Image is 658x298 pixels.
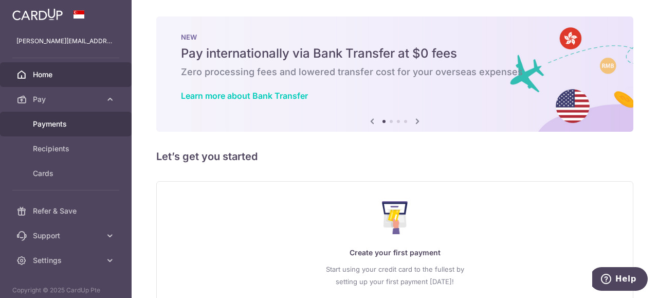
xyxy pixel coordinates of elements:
[181,33,609,41] p: NEW
[177,263,612,288] p: Start using your credit card to the fullest by setting up your first payment [DATE]!
[33,119,101,129] span: Payments
[12,8,63,21] img: CardUp
[33,94,101,104] span: Pay
[33,69,101,80] span: Home
[382,201,408,234] img: Make Payment
[156,148,633,165] h5: Let’s get you started
[181,66,609,78] h6: Zero processing fees and lowered transfer cost for your overseas expenses
[592,267,648,293] iframe: Opens a widget where you can find more information
[181,45,609,62] h5: Pay internationally via Bank Transfer at $0 fees
[33,206,101,216] span: Refer & Save
[156,16,633,132] img: Bank transfer banner
[33,144,101,154] span: Recipients
[33,231,101,241] span: Support
[177,247,612,259] p: Create your first payment
[33,255,101,266] span: Settings
[33,168,101,179] span: Cards
[181,91,308,101] a: Learn more about Bank Transfer
[16,36,115,46] p: [PERSON_NAME][EMAIL_ADDRESS][DOMAIN_NAME]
